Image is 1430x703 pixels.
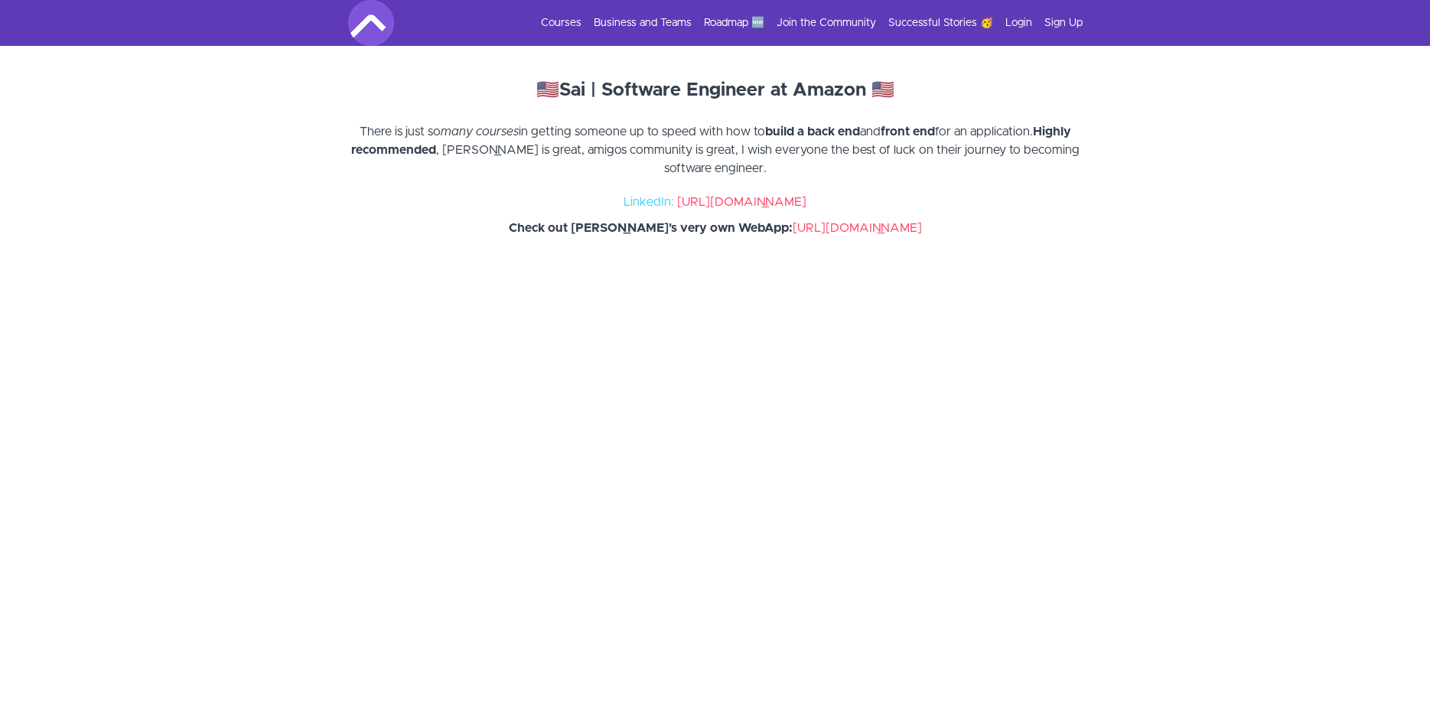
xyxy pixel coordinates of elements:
[1005,15,1032,31] a: Login
[871,81,894,99] strong: 🇺🇸
[624,196,674,208] span: LinkedIn:
[677,196,806,208] a: [URL][DOMAIN_NAME]
[333,271,1098,701] iframe: Video Player
[935,125,1033,138] span: for an application.
[541,15,581,31] a: Courses
[881,125,935,138] strong: front end
[509,222,793,234] strong: Check out [PERSON_NAME]'s very own WebApp:
[793,222,922,234] a: [URL][DOMAIN_NAME]
[860,125,881,138] span: and
[777,15,876,31] a: Join the Community
[1044,15,1083,31] a: Sign Up
[594,15,692,31] a: Business and Teams
[360,125,441,138] span: There is just so
[704,15,764,31] a: Roadmap 🆕
[436,144,1080,174] span: , [PERSON_NAME] is great, amigos community is great, I wish everyone the best of luck on their jo...
[559,81,866,99] strong: Sai | Software Engineer at Amazon
[519,125,765,138] span: in getting someone up to speed with how to
[441,125,519,138] em: many courses
[536,81,559,99] strong: 🇺🇸
[888,15,993,31] a: Successful Stories 🥳
[765,125,860,138] strong: build a back end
